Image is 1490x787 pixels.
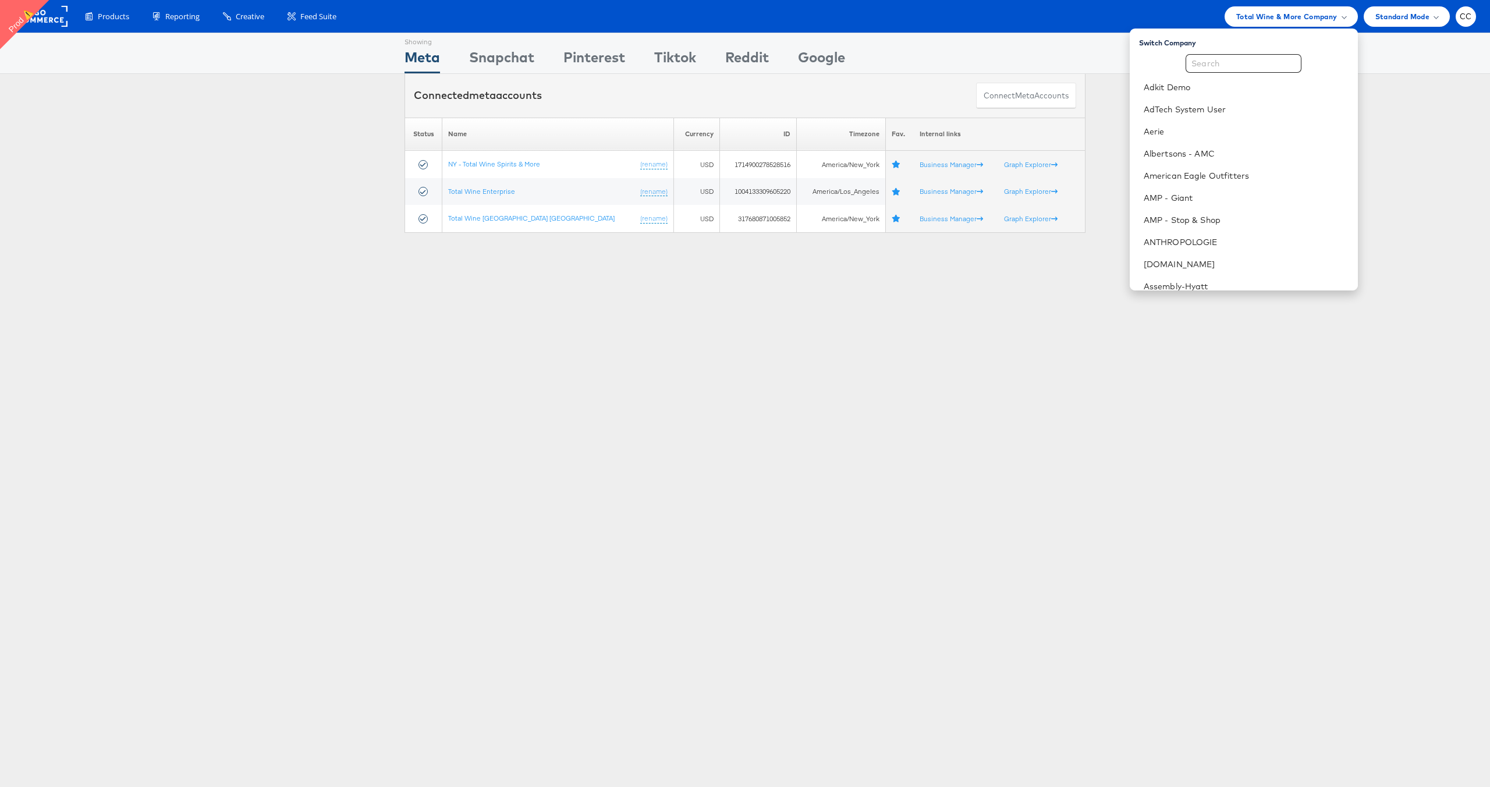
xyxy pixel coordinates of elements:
a: NY - Total Wine Spirits & More [448,159,540,168]
span: Creative [236,11,264,22]
td: 317680871005852 [720,205,797,232]
div: Reddit [725,47,769,73]
a: AMP - Giant [1144,192,1349,204]
td: 1714900278528516 [720,151,797,178]
a: Assembly-Hyatt [1144,281,1349,292]
span: Total Wine & More Company [1236,10,1338,23]
a: Aerie [1144,126,1349,137]
a: Total Wine [GEOGRAPHIC_DATA] [GEOGRAPHIC_DATA] [448,214,615,222]
a: Albertsons - AMC [1144,148,1349,159]
a: (rename) [640,214,668,224]
div: Meta [405,47,440,73]
td: America/New_York [796,205,885,232]
div: Tiktok [654,47,696,73]
span: Feed Suite [300,11,336,22]
a: Total Wine Enterprise [448,187,515,196]
span: meta [469,88,496,102]
div: Pinterest [563,47,625,73]
div: Showing [405,33,440,47]
button: ConnectmetaAccounts [976,83,1076,109]
input: Search [1186,54,1301,73]
div: Switch Company [1139,33,1358,48]
a: Graph Explorer [1004,160,1058,169]
td: USD [674,151,720,178]
a: Business Manager [920,160,983,169]
th: Currency [674,118,720,151]
a: Business Manager [920,214,983,223]
th: Status [405,118,442,151]
a: Graph Explorer [1004,214,1058,223]
td: 1004133309605220 [720,178,797,205]
span: CC [1460,13,1472,20]
td: America/Los_Angeles [796,178,885,205]
span: Products [98,11,129,22]
span: Reporting [165,11,200,22]
a: AMP - Stop & Shop [1144,214,1349,226]
a: [DOMAIN_NAME] [1144,258,1349,270]
a: (rename) [640,187,668,197]
a: ANTHROPOLOGIE [1144,236,1349,248]
a: AdTech System User [1144,104,1349,115]
td: America/New_York [796,151,885,178]
div: Connected accounts [414,88,542,103]
span: meta [1015,90,1034,101]
td: USD [674,205,720,232]
div: Snapchat [469,47,534,73]
div: Google [798,47,845,73]
a: Adkit Demo [1144,81,1349,93]
span: Standard Mode [1375,10,1429,23]
a: Business Manager [920,187,983,196]
th: Timezone [796,118,885,151]
a: American Eagle Outfitters [1144,170,1349,182]
th: ID [720,118,797,151]
td: USD [674,178,720,205]
th: Name [442,118,674,151]
a: Graph Explorer [1004,187,1058,196]
a: (rename) [640,159,668,169]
